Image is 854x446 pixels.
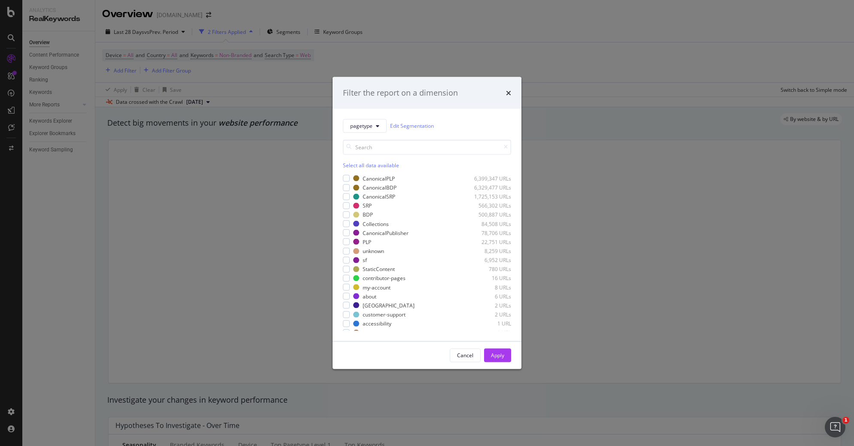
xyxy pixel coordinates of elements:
[363,256,367,264] div: sf
[469,256,511,264] div: 6,952 URLs
[469,238,511,245] div: 22,751 URLs
[343,119,387,133] button: pagetype
[363,301,415,309] div: [GEOGRAPHIC_DATA]
[343,139,511,154] input: Search
[469,329,511,336] div: 1 URL
[343,87,458,99] div: Filter the report on a dimension
[469,274,511,282] div: 16 URLs
[469,202,511,209] div: 566,302 URLs
[469,247,511,255] div: 8,259 URLs
[363,311,406,318] div: customer-support
[363,211,373,218] div: BDP
[469,220,511,227] div: 84,508 URLs
[825,417,845,437] iframe: Intercom live chat
[469,175,511,182] div: 6,399,347 URLs
[333,77,521,369] div: modal
[469,311,511,318] div: 2 URLs
[469,301,511,309] div: 2 URLs
[457,352,473,359] div: Cancel
[363,292,376,300] div: about
[363,247,384,255] div: unknown
[363,265,395,273] div: StaticContent
[469,320,511,327] div: 1 URL
[363,274,406,282] div: contributor-pages
[469,265,511,273] div: 780 URLs
[469,229,511,236] div: 78,706 URLs
[506,87,511,99] div: times
[363,229,409,236] div: CanonicalPublisher
[469,193,511,200] div: 1,725,153 URLs
[363,329,392,336] div: associations
[484,348,511,362] button: Apply
[491,352,504,359] div: Apply
[363,220,389,227] div: Collections
[842,417,849,424] span: 1
[469,184,511,191] div: 6,329,477 URLs
[363,283,391,291] div: my-account
[469,283,511,291] div: 8 URLs
[363,175,395,182] div: CanonicalPLP
[469,211,511,218] div: 500,887 URLs
[390,121,434,130] a: Edit Segmentation
[363,193,395,200] div: CanonicalSRP
[343,161,511,169] div: Select all data available
[450,348,481,362] button: Cancel
[363,202,372,209] div: SRP
[363,320,391,327] div: accessibility
[350,122,372,130] span: pagetype
[363,238,371,245] div: PLP
[363,184,397,191] div: CanonicalBDP
[469,292,511,300] div: 6 URLs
